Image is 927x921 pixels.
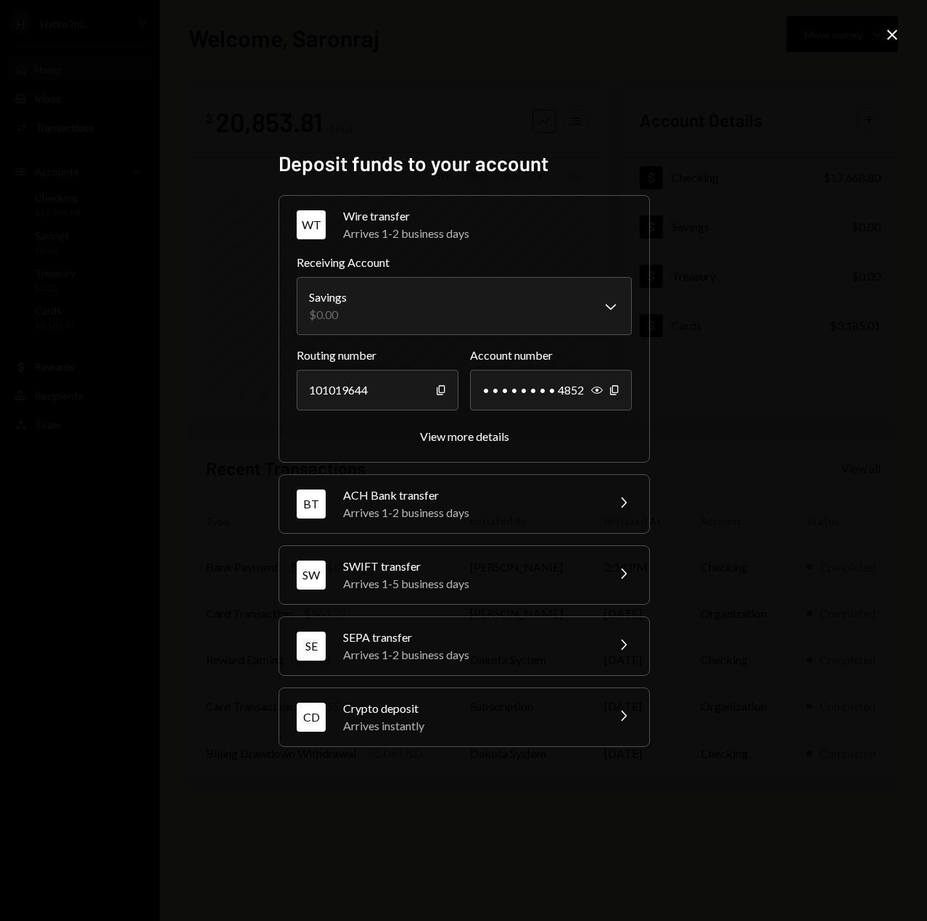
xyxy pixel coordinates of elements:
div: Arrives 1-5 business days [343,575,597,592]
label: Account number [470,347,632,364]
div: BT [297,490,326,519]
button: CDCrypto depositArrives instantly [279,688,649,746]
div: Arrives instantly [343,717,597,735]
button: SESEPA transferArrives 1-2 business days [279,617,649,675]
div: Arrives 1-2 business days [343,646,597,664]
label: Receiving Account [297,254,632,271]
button: View more details [420,429,509,445]
div: CD [297,703,326,732]
button: WTWire transferArrives 1-2 business days [279,196,649,254]
div: Wire transfer [343,207,632,225]
div: SEPA transfer [343,629,597,646]
div: SE [297,632,326,661]
button: BTACH Bank transferArrives 1-2 business days [279,475,649,533]
div: Crypto deposit [343,700,597,717]
div: WTWire transferArrives 1-2 business days [297,254,632,445]
button: SWSWIFT transferArrives 1-5 business days [279,546,649,604]
label: Routing number [297,347,458,364]
div: WT [297,210,326,239]
div: ACH Bank transfer [343,487,597,504]
h2: Deposit funds to your account [279,149,648,178]
div: SWIFT transfer [343,558,597,575]
div: Arrives 1-2 business days [343,504,597,521]
div: • • • • • • • • 4852 [470,370,632,410]
div: 101019644 [297,370,458,410]
div: View more details [420,429,509,443]
div: Arrives 1-2 business days [343,225,632,242]
div: SW [297,561,326,590]
button: Receiving Account [297,277,632,335]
